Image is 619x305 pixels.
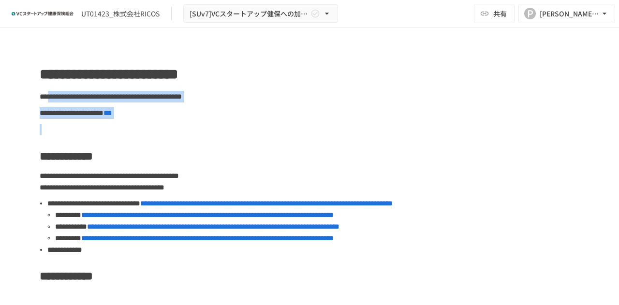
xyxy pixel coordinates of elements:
[12,6,74,21] img: ZDfHsVrhrXUoWEWGWYf8C4Fv4dEjYTEDCNvmL73B7ox
[183,4,338,23] button: [SUv7]VCスタートアップ健保への加入申請手続き
[524,8,536,19] div: P
[81,9,160,19] div: UT01423_株式会社RICOS
[518,4,615,23] button: P[PERSON_NAME][EMAIL_ADDRESS][DOMAIN_NAME]
[474,4,515,23] button: 共有
[540,8,600,20] div: [PERSON_NAME][EMAIL_ADDRESS][DOMAIN_NAME]
[190,8,309,20] span: [SUv7]VCスタートアップ健保への加入申請手続き
[493,8,507,19] span: 共有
